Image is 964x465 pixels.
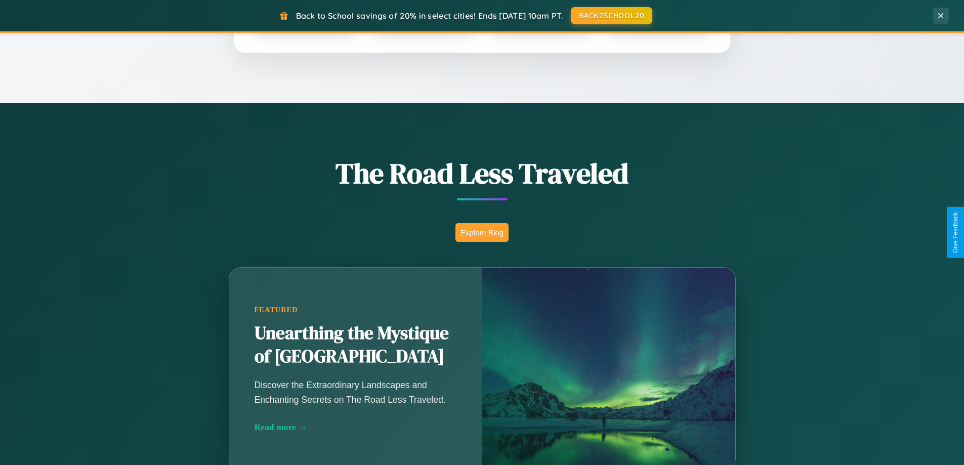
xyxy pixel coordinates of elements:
[255,322,457,368] h2: Unearthing the Mystique of [GEOGRAPHIC_DATA]
[455,223,509,242] button: Explore Blog
[255,378,457,406] p: Discover the Extraordinary Landscapes and Enchanting Secrets on The Road Less Traveled.
[571,7,652,24] button: BACK2SCHOOL20
[179,154,786,193] h1: The Road Less Traveled
[952,212,959,253] div: Give Feedback
[296,11,563,21] span: Back to School savings of 20% in select cities! Ends [DATE] 10am PT.
[255,422,457,433] div: Read more →
[255,306,457,314] div: Featured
